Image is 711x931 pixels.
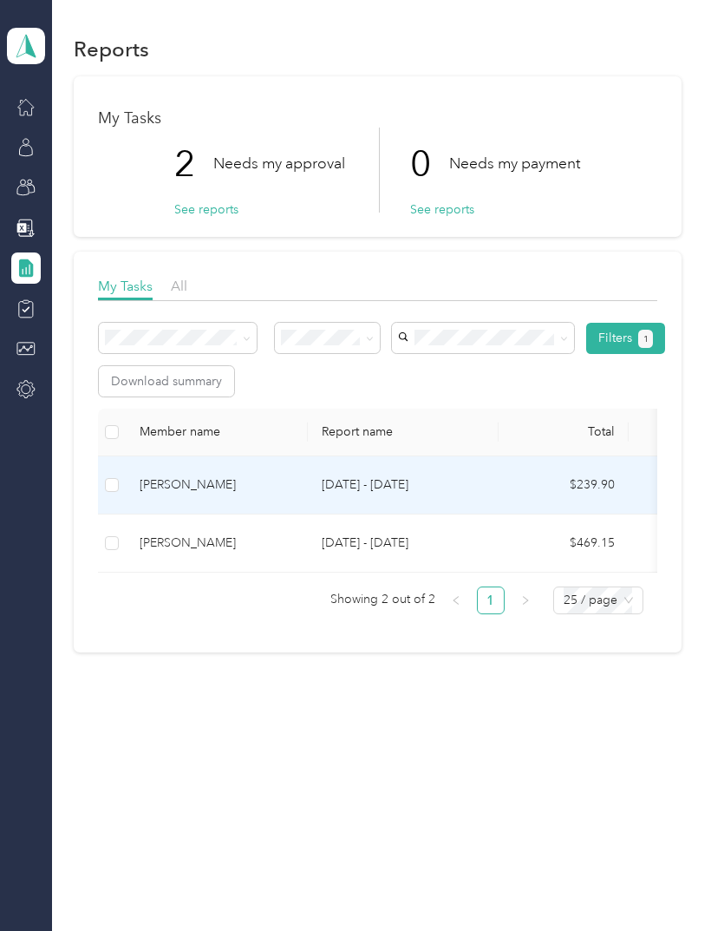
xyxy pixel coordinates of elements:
p: 2 [174,128,213,200]
span: 1 [643,331,649,347]
p: [DATE] - [DATE] [322,534,485,553]
div: Page Size [553,587,643,614]
p: [DATE] - [DATE] [322,475,485,495]
span: 25 / page [564,587,633,613]
p: Needs my payment [449,153,580,174]
div: [PERSON_NAME] [140,475,294,495]
iframe: Everlance-gr Chat Button Frame [614,834,711,931]
div: Member name [140,424,294,439]
p: 0 [410,128,449,200]
button: 1 [638,330,653,348]
td: $469.15 [499,515,629,573]
span: Showing 2 out of 2 [330,587,435,613]
th: Member name [126,409,308,456]
p: Needs my approval [213,153,345,174]
div: [PERSON_NAME] [140,534,294,553]
th: Report name [308,409,499,456]
button: right [512,587,539,614]
button: Filters1 [586,323,665,354]
button: See reports [410,200,474,219]
span: right [520,595,531,606]
li: Previous Page [442,587,470,614]
span: My Tasks [98,278,153,294]
a: 1 [478,587,504,613]
li: 1 [477,587,505,614]
button: See reports [174,200,238,219]
h1: Reports [74,40,149,58]
button: Download summary [99,366,234,397]
li: Next Page [512,587,539,614]
span: All [171,278,187,294]
td: $239.90 [499,456,629,515]
button: left [442,587,470,614]
span: left [451,595,461,606]
h1: My Tasks [98,109,657,128]
div: Total [512,424,615,439]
